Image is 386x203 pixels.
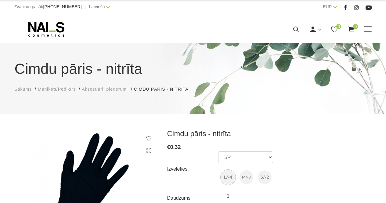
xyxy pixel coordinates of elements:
a: [PHONE_NUMBER] [43,5,82,9]
span: 0 [336,24,341,29]
span: 0 [353,24,358,29]
div: Daudzums: [167,193,218,203]
span: € [167,144,170,150]
img: Cimdu pāris - nitrīta (M/-3) [240,170,253,184]
a: 0 [330,26,338,33]
a: Latviešu [89,3,105,10]
div: Zvani un pasūti [14,3,82,11]
div: Izvēlēties: [167,164,218,174]
span: Aksesuāri, piederumi [82,87,128,92]
img: Cimdu pāris - nitrīta (S/-2) [258,170,272,184]
h3: Cimdu pāris - nitrīta [167,129,372,138]
a: 0 [347,26,355,33]
span: Sākums [15,87,32,92]
img: Cimdu pāris - nitrīta (L/-4) [221,170,235,184]
li: Cimdu pāris - nitrīta [134,86,195,92]
a: Aksesuāri, piederumi [82,86,128,92]
span: Manikīrs/Pedikīrs [38,87,76,92]
span: | [85,3,86,11]
span: [PHONE_NUMBER] [43,4,82,9]
h1: Cimdu pāris - nitrīta [15,58,372,80]
a: Manikīrs/Pedikīrs [38,86,76,92]
span: 0.32 [170,144,181,150]
a: Sākums [15,86,32,92]
a: EUR [323,3,332,10]
span: | [340,3,341,11]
